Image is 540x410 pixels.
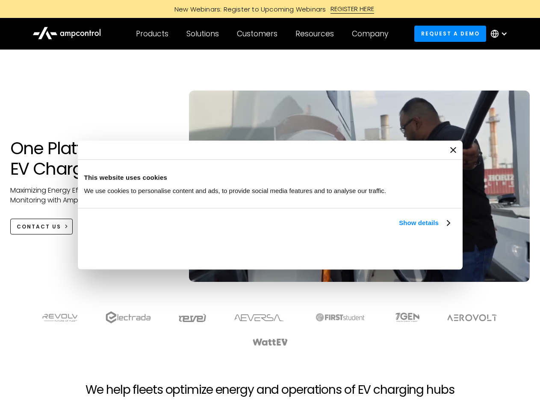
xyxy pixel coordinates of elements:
h2: We help fleets optimize energy and operations of EV charging hubs [86,383,454,397]
div: New Webinars: Register to Upcoming Webinars [166,5,330,14]
div: Products [136,29,168,38]
div: Solutions [186,29,219,38]
div: Company [352,29,388,38]
h1: One Platform for EV Charging Hubs [10,138,172,179]
div: REGISTER HERE [330,4,375,14]
a: CONTACT US [10,219,73,234]
a: Show details [399,218,449,228]
div: Customers [237,29,277,38]
a: New Webinars: Register to Upcoming WebinarsREGISTER HERE [78,4,463,14]
p: Maximizing Energy Efficiency, Uptime, and 24/7 Monitoring with Ampcontrol Solutions [10,186,172,205]
img: electrada logo [106,311,150,323]
a: Request a demo [414,26,486,41]
div: CONTACT US [17,223,61,231]
button: Close banner [450,147,456,153]
img: WattEV logo [252,339,288,346]
div: This website uses cookies [84,173,456,183]
div: Resources [295,29,334,38]
img: Aerovolt Logo [447,314,498,321]
button: Okay [330,238,453,263]
span: We use cookies to personalise content and ads, to provide social media features and to analyse ou... [84,187,387,194]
